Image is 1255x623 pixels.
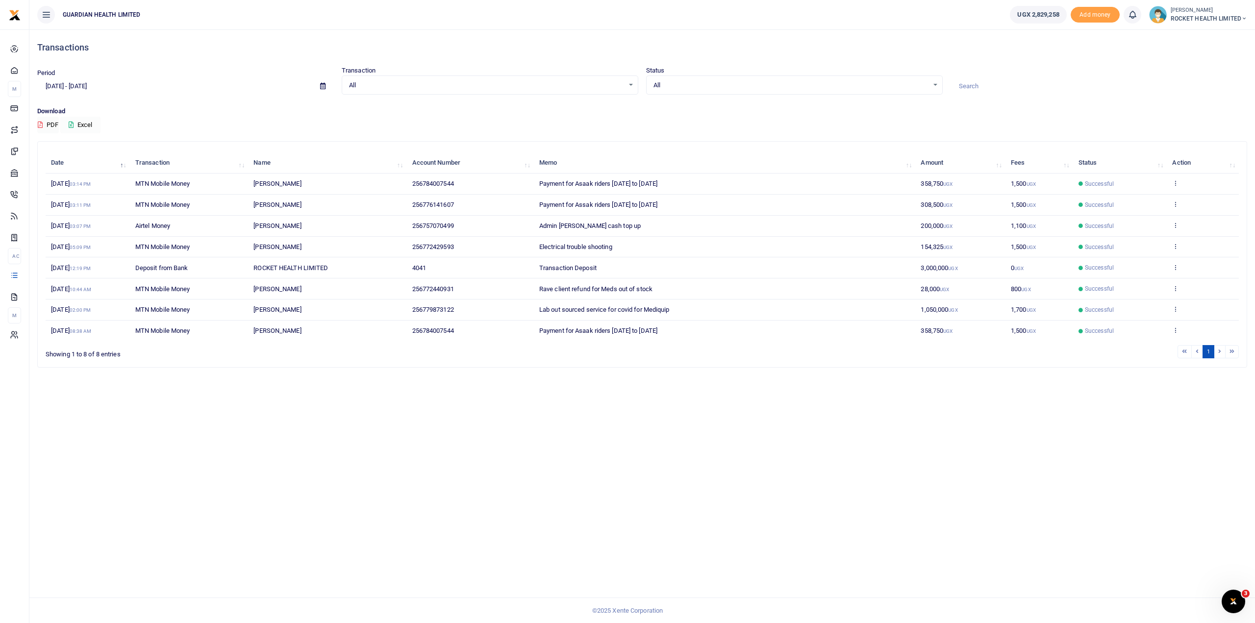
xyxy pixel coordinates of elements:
small: UGX [1027,245,1036,250]
span: 358,750 [921,327,953,334]
img: logo-small [9,9,21,21]
span: 1,500 [1011,201,1036,208]
th: Fees: activate to sort column ascending [1005,152,1073,174]
small: 03:11 PM [70,202,91,208]
label: Status [646,66,665,75]
span: 256757070499 [412,222,454,229]
small: UGX [1027,307,1036,313]
span: Deposit from Bank [135,264,188,272]
small: UGX [1027,224,1036,229]
li: M [8,307,21,324]
small: UGX [943,181,953,187]
span: Successful [1085,305,1114,314]
span: 358,750 [921,180,953,187]
input: select period [37,78,312,95]
span: [PERSON_NAME] [253,285,301,293]
div: Showing 1 to 8 of 8 entries [46,344,539,359]
small: UGX [1027,181,1036,187]
span: 1,100 [1011,222,1036,229]
span: Successful [1085,179,1114,188]
span: 308,500 [921,201,953,208]
span: Successful [1085,326,1114,335]
iframe: Intercom live chat [1222,590,1245,613]
label: Period [37,68,55,78]
span: 256784007544 [412,327,454,334]
button: Excel [60,117,100,133]
span: 0 [1011,264,1024,272]
li: Wallet ballance [1006,6,1070,24]
span: MTN Mobile Money [135,180,190,187]
span: MTN Mobile Money [135,327,190,334]
span: ROCKET HEALTH LIMITED [253,264,328,272]
span: Successful [1085,243,1114,251]
span: 256772429593 [412,243,454,250]
span: UGX 2,829,258 [1017,10,1059,20]
span: 1,500 [1011,327,1036,334]
span: 28,000 [921,285,949,293]
small: 08:38 AM [70,328,92,334]
span: 256776141607 [412,201,454,208]
span: Transaction Deposit [539,264,597,272]
span: MTN Mobile Money [135,285,190,293]
span: [DATE] [51,306,91,313]
span: 256784007544 [412,180,454,187]
span: [PERSON_NAME] [253,327,301,334]
span: Successful [1085,200,1114,209]
span: MTN Mobile Money [135,243,190,250]
small: UGX [948,307,957,313]
span: [DATE] [51,222,91,229]
span: [PERSON_NAME] [253,306,301,313]
a: UGX 2,829,258 [1010,6,1066,24]
small: UGX [1027,202,1036,208]
small: 03:14 PM [70,181,91,187]
small: 02:00 PM [70,307,91,313]
span: Admin [PERSON_NAME] cash top up [539,222,641,229]
label: Transaction [342,66,376,75]
span: [DATE] [51,327,91,334]
span: [DATE] [51,243,91,250]
small: 03:07 PM [70,224,91,229]
span: Payment for Asaak riders [DATE] to [DATE] [539,180,657,187]
li: Ac [8,248,21,264]
small: UGX [943,245,953,250]
span: 256779873122 [412,306,454,313]
small: 10:44 AM [70,287,92,292]
th: Account Number: activate to sort column ascending [406,152,533,174]
span: 200,000 [921,222,953,229]
small: [PERSON_NAME] [1171,6,1247,15]
span: 800 [1011,285,1031,293]
span: Payment for Asaak riders [DATE] to [DATE] [539,327,657,334]
a: Add money [1071,10,1120,18]
span: GUARDIAN HEALTH LIMITED [59,10,144,19]
span: Successful [1085,222,1114,230]
span: 3,000,000 [921,264,957,272]
span: [DATE] [51,285,91,293]
input: Search [951,78,1247,95]
li: M [8,81,21,97]
span: Rave client refund for Meds out of stock [539,285,653,293]
span: ROCKET HEALTH LIMITED [1171,14,1247,23]
th: Date: activate to sort column descending [46,152,130,174]
span: Airtel Money [135,222,170,229]
span: Add money [1071,7,1120,23]
span: [DATE] [51,201,91,208]
th: Amount: activate to sort column ascending [915,152,1005,174]
span: 256772440931 [412,285,454,293]
li: Toup your wallet [1071,7,1120,23]
span: 1,500 [1011,243,1036,250]
small: UGX [943,224,953,229]
th: Transaction: activate to sort column ascending [130,152,248,174]
small: UGX [948,266,957,271]
th: Name: activate to sort column ascending [248,152,406,174]
span: Payment for Assak riders [DATE] to [DATE] [539,201,657,208]
th: Action: activate to sort column ascending [1167,152,1239,174]
span: All [349,80,624,90]
span: Electrical trouble shooting [539,243,612,250]
span: [PERSON_NAME] [253,180,301,187]
h4: Transactions [37,42,1247,53]
span: 1,500 [1011,180,1036,187]
span: [PERSON_NAME] [253,222,301,229]
span: [DATE] [51,180,91,187]
span: [PERSON_NAME] [253,201,301,208]
span: 1,700 [1011,306,1036,313]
